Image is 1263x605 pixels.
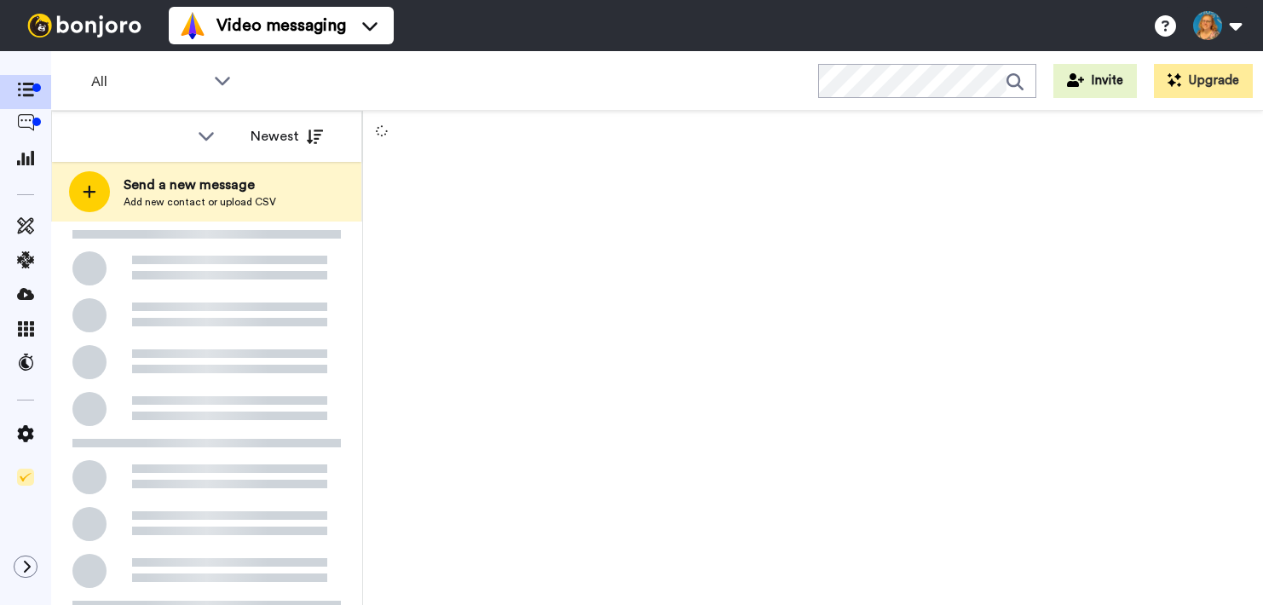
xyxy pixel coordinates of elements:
button: Newest [238,119,336,153]
span: Video messaging [216,14,346,37]
button: Invite [1053,64,1137,98]
button: Upgrade [1154,64,1253,98]
span: All [91,72,205,92]
span: Send a new message [124,175,276,195]
span: Add new contact or upload CSV [124,195,276,209]
img: bj-logo-header-white.svg [20,14,148,37]
img: vm-color.svg [179,12,206,39]
img: Checklist.svg [17,469,34,486]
